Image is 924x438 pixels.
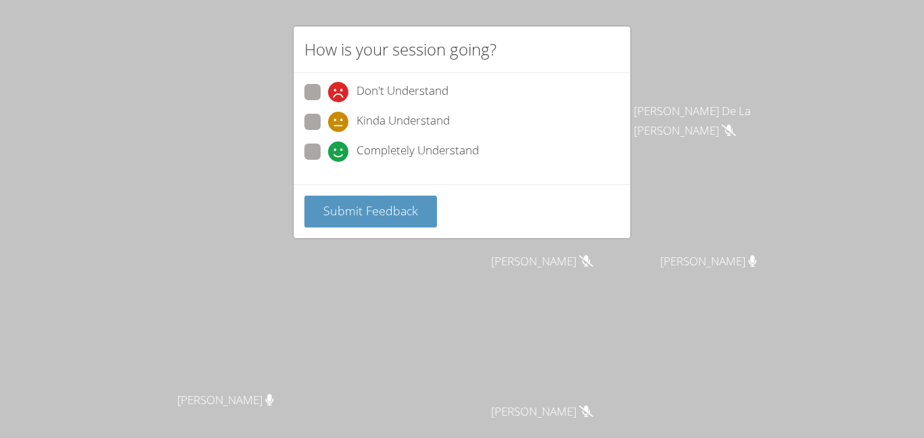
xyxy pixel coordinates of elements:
[356,82,448,102] span: Don't Understand
[356,112,450,132] span: Kinda Understand
[356,141,479,162] span: Completely Understand
[323,202,418,219] span: Submit Feedback
[304,196,437,227] button: Submit Feedback
[304,37,496,62] h2: How is your session going?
